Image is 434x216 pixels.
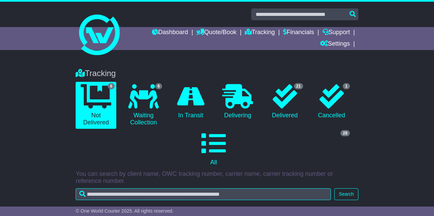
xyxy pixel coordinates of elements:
span: © One World Courier 2025. All rights reserved. [76,208,174,214]
p: You can search by client name, OWC tracking number, carrier name, carrier tracking number or refe... [76,170,358,185]
span: 6 [155,83,162,89]
a: Support [322,27,350,39]
a: Financials [283,27,314,39]
a: Tracking [245,27,275,39]
a: Quote/Book [196,27,236,39]
span: 28 [340,130,350,136]
div: Tracking [72,69,361,78]
span: 1 [343,83,350,89]
a: Dashboard [152,27,188,39]
a: Delivering [217,82,258,122]
a: 28 All [76,129,351,169]
a: 1 Cancelled [312,82,352,122]
a: In Transit [171,82,211,122]
a: Settings [320,39,350,50]
a: 6 Not Delivered [76,82,116,129]
span: 21 [294,83,303,89]
a: 21 Delivered [265,82,305,122]
a: 6 Waiting Collection [123,82,164,129]
button: Search [334,188,358,200]
span: 6 [108,83,115,89]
